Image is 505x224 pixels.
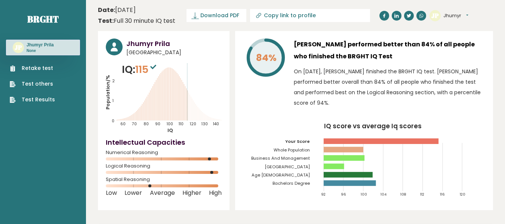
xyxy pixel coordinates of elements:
[10,64,55,72] a: Retake test
[106,191,117,194] span: Low
[98,6,136,15] time: [DATE]
[105,75,111,110] tspan: Population/%
[265,164,310,170] tspan: [GEOGRAPHIC_DATA]
[144,121,149,127] tspan: 80
[285,138,310,144] tspan: Your Score
[106,165,222,168] span: Logical Reasoning
[274,147,310,153] tspan: Whole Population
[27,48,54,53] p: None
[168,127,173,134] tspan: IQ
[106,178,222,181] span: Spatial Reasoning
[294,66,485,108] p: On [DATE], [PERSON_NAME] finished the BRGHT IQ test. [PERSON_NAME] performed better overall than ...
[106,151,222,154] span: Numerical Reasoning
[187,9,246,22] a: Download PDF
[361,192,367,197] tspan: 100
[401,192,407,197] tspan: 108
[272,180,310,186] tspan: Bachelors Degree
[126,49,222,56] span: [GEOGRAPHIC_DATA]
[126,39,222,49] h3: Jhumyr Prila
[381,192,387,197] tspan: 104
[440,192,445,197] tspan: 116
[256,51,277,64] tspan: 84%
[200,12,239,19] span: Download PDF
[341,192,347,197] tspan: 96
[155,121,160,127] tspan: 90
[27,42,54,48] h3: Jhumyr Prila
[421,192,425,197] tspan: 112
[10,80,55,88] a: Test others
[10,96,55,104] a: Test Results
[150,191,175,194] span: Average
[201,121,208,127] tspan: 130
[132,121,137,127] tspan: 70
[209,191,222,194] span: High
[190,121,197,127] tspan: 120
[112,119,114,124] tspan: 0
[324,122,422,131] tspan: IQ score vs average Iq scores
[431,11,439,19] text: JP
[251,155,310,161] tspan: Business And Management
[460,192,465,197] tspan: 120
[112,78,115,84] tspan: 2
[27,13,59,25] a: Brght
[122,62,158,77] p: IQ:
[167,121,173,127] tspan: 100
[443,12,468,19] button: Jhumyr
[98,16,175,25] div: Full 30 minute IQ test
[213,121,219,127] tspan: 140
[135,62,158,76] span: 115
[120,121,126,127] tspan: 60
[15,43,22,52] text: JP
[294,39,485,62] h3: [PERSON_NAME] performed better than 84% of all people who finished the BRGHT IQ Test
[321,192,326,197] tspan: 92
[106,137,222,147] h4: Intellectual Capacities
[98,16,114,25] b: Test:
[98,6,115,14] b: Date:
[179,121,184,127] tspan: 110
[113,98,114,104] tspan: 1
[124,191,142,194] span: Lower
[252,172,310,178] tspan: Age [DEMOGRAPHIC_DATA]
[182,191,201,194] span: Higher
